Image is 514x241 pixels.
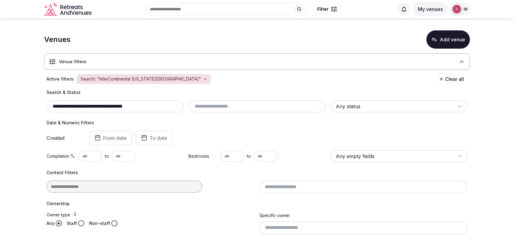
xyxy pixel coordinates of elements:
label: Any [47,220,54,226]
button: To date [136,131,173,145]
svg: Retreats and Venues company logo [44,2,93,16]
label: Owner type [47,212,255,218]
h4: Content Filters [47,170,467,176]
a: Visit the homepage [44,2,93,16]
h3: Venue filters [59,59,86,65]
h1: Venues [44,34,71,45]
span: to [247,153,251,159]
label: Completion % [47,153,76,159]
a: My venues [413,6,448,12]
h4: Ownership [47,201,467,207]
h4: Date & Numeric Filters [47,120,467,126]
button: Clear all [435,74,467,84]
h4: Search & Status [47,89,467,95]
button: Filter [313,3,341,15]
span: Active filters: [47,76,75,82]
label: Created [47,136,81,140]
button: Owner type [73,212,78,216]
span: To date [150,135,167,141]
label: Staff [67,220,77,226]
span: Filter [317,6,328,12]
label: Non-staff [89,220,110,226]
img: robiejavier [453,5,461,13]
span: Search: "InterContinental [US_STATE][GEOGRAPHIC_DATA]" [81,76,201,82]
button: My venues [413,2,448,16]
label: Bedrooms [189,153,218,159]
button: From date [89,131,132,145]
label: Specific owner [259,213,290,218]
button: Add venue [426,30,470,49]
span: to [105,153,109,159]
span: From date [103,135,127,141]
